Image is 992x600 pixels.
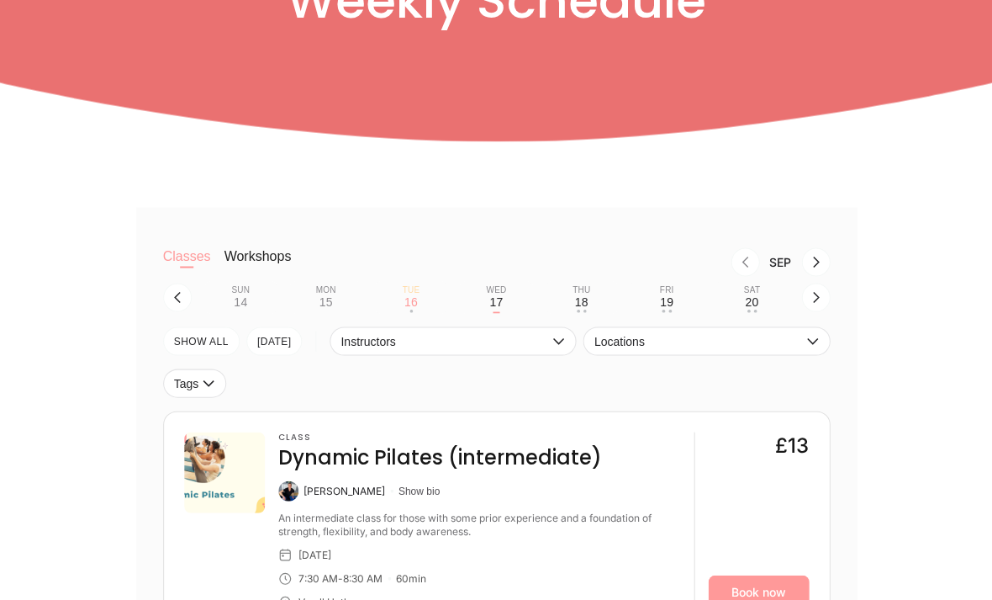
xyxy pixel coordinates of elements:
div: Mon [315,284,335,295]
img: Svenja O'Connor [278,481,298,501]
h3: Class [278,432,602,442]
div: - [338,571,343,585]
button: Locations [583,327,829,355]
div: Fri [659,284,673,295]
div: 14 [234,295,247,308]
div: 20 [745,295,758,308]
img: ae0a0597-cc0d-4c1f-b89b-51775b502e7a.png [184,432,265,512]
div: £13 [775,432,809,459]
div: • • [661,309,671,312]
div: Sun [231,284,250,295]
div: • [409,309,413,312]
div: [PERSON_NAME] [303,484,385,497]
div: 15 [319,295,332,308]
button: Show bio [398,484,440,497]
div: • • [747,309,757,312]
button: Classes [163,247,211,281]
span: Tags [174,376,199,390]
button: Previous month, Aug [731,247,759,276]
span: Locations [594,334,801,348]
div: 8:30 AM [343,571,383,585]
button: Workshops [224,247,291,281]
div: 16 [404,295,418,308]
nav: Month switch [318,247,829,276]
button: Next month, Oct [801,247,830,276]
div: Month Sep [759,255,801,268]
button: SHOW All [163,327,240,355]
div: Tue [402,284,419,295]
button: Tags [163,369,227,397]
div: Thu [573,284,590,295]
div: 60 min [396,571,426,585]
button: Instructors [330,327,576,355]
div: 19 [660,295,673,308]
h4: Dynamic Pilates (intermediate) [278,443,602,470]
div: [DATE] [298,548,331,561]
button: [DATE] [246,327,303,355]
div: 17 [489,295,503,308]
div: An intermediate class for those with some prior experience and a foundation of strength, flexibil... [278,511,680,538]
div: 7:30 AM [298,571,338,585]
div: • • [576,309,586,312]
span: Instructors [340,334,548,348]
div: Wed [486,284,506,295]
div: 18 [574,295,588,308]
div: Sat [743,284,759,295]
